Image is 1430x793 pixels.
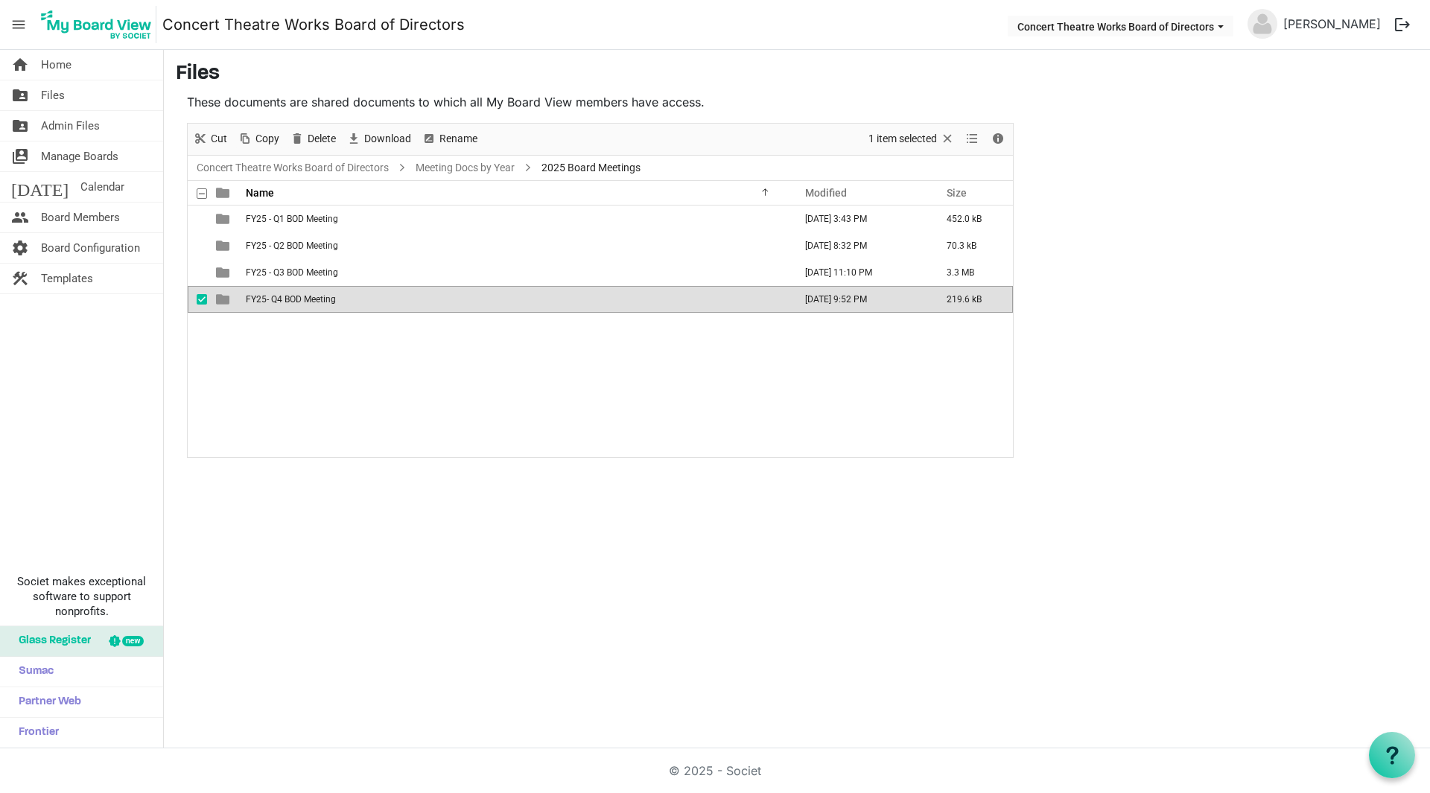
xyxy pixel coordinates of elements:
span: switch_account [11,141,29,171]
span: Sumac [11,657,54,687]
td: 219.6 kB is template cell column header Size [931,286,1013,313]
a: [PERSON_NAME] [1277,9,1387,39]
span: FY25- Q4 BOD Meeting [246,294,336,305]
td: is template cell column header type [207,232,241,259]
a: My Board View Logo [36,6,162,43]
td: checkbox [188,286,207,313]
td: FY25 - Q2 BOD Meeting is template cell column header Name [241,232,789,259]
span: Download [363,130,413,148]
button: Selection [866,130,958,148]
span: Board Configuration [41,233,140,263]
h3: Files [176,62,1418,87]
span: Size [947,187,967,199]
td: checkbox [188,232,207,259]
span: Name [246,187,274,199]
span: 1 item selected [867,130,938,148]
span: Rename [438,130,479,148]
span: Modified [805,187,847,199]
span: construction [11,264,29,293]
div: Cut [188,124,232,155]
td: 70.3 kB is template cell column header Size [931,232,1013,259]
button: Cut [191,130,230,148]
span: Admin Files [41,111,100,141]
div: Copy [232,124,285,155]
a: © 2025 - Societ [669,763,761,778]
button: logout [1387,9,1418,40]
span: people [11,203,29,232]
span: 2025 Board Meetings [538,159,643,177]
button: View dropdownbutton [963,130,981,148]
td: FY25 - Q3 BOD Meeting is template cell column header Name [241,259,789,286]
span: folder_shared [11,80,29,110]
td: October 25, 2024 3:43 PM column header Modified [789,206,931,232]
button: Details [988,130,1008,148]
span: FY25 - Q1 BOD Meeting [246,214,338,224]
img: no-profile-picture.svg [1248,9,1277,39]
div: Clear selection [863,124,960,155]
p: These documents are shared documents to which all My Board View members have access. [187,93,1014,111]
td: checkbox [188,206,207,232]
span: Delete [306,130,337,148]
img: My Board View Logo [36,6,156,43]
span: FY25 - Q2 BOD Meeting [246,241,338,251]
button: Download [344,130,414,148]
div: Download [341,124,416,155]
div: View [960,124,985,155]
a: Concert Theatre Works Board of Directors [194,159,392,177]
span: Frontier [11,718,59,748]
td: is template cell column header type [207,286,241,313]
span: Board Members [41,203,120,232]
span: folder_shared [11,111,29,141]
span: Manage Boards [41,141,118,171]
td: 3.3 MB is template cell column header Size [931,259,1013,286]
td: FY25- Q4 BOD Meeting is template cell column header Name [241,286,789,313]
div: Rename [416,124,483,155]
td: FY25 - Q1 BOD Meeting is template cell column header Name [241,206,789,232]
td: is template cell column header type [207,206,241,232]
span: Cut [209,130,229,148]
span: Copy [254,130,281,148]
a: Meeting Docs by Year [413,159,518,177]
span: Calendar [80,172,124,202]
span: home [11,50,29,80]
span: [DATE] [11,172,69,202]
div: new [122,636,144,646]
td: October 07, 2025 9:52 PM column header Modified [789,286,931,313]
button: Delete [287,130,339,148]
button: Rename [419,130,480,148]
span: menu [4,10,33,39]
td: April 07, 2025 11:10 PM column header Modified [789,259,931,286]
span: Files [41,80,65,110]
span: settings [11,233,29,263]
span: Home [41,50,71,80]
span: Partner Web [11,687,81,717]
td: checkbox [188,259,207,286]
button: Concert Theatre Works Board of Directors dropdownbutton [1008,16,1233,36]
span: Glass Register [11,626,91,656]
span: FY25 - Q3 BOD Meeting [246,267,338,278]
a: Concert Theatre Works Board of Directors [162,10,465,39]
td: is template cell column header type [207,259,241,286]
div: Delete [285,124,341,155]
td: 452.0 kB is template cell column header Size [931,206,1013,232]
span: Templates [41,264,93,293]
td: January 06, 2025 8:32 PM column header Modified [789,232,931,259]
button: Copy [235,130,282,148]
div: Details [985,124,1011,155]
span: Societ makes exceptional software to support nonprofits. [7,574,156,619]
